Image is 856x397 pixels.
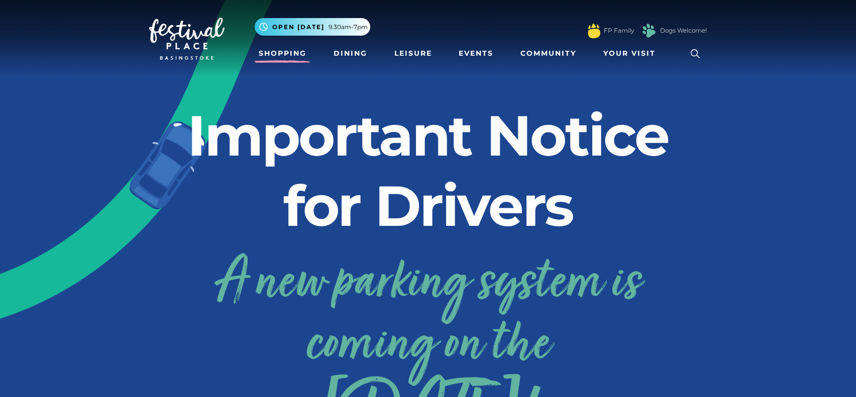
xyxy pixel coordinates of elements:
a: Leisure [390,44,436,63]
a: Your Visit [599,44,665,63]
a: Shopping [255,44,310,63]
button: Open [DATE] 9.30am-7pm [255,18,370,36]
a: FP Family [604,26,634,35]
h2: Important Notice for Drivers [149,100,707,241]
a: Dining [330,44,371,63]
a: Events [455,44,497,63]
span: Your Visit [603,48,656,59]
a: Community [516,44,580,63]
img: Festival Place Logo [149,18,225,60]
span: 9.30am-7pm [329,23,368,32]
span: Open [DATE] [272,23,325,32]
a: Dogs Welcome! [660,26,707,35]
